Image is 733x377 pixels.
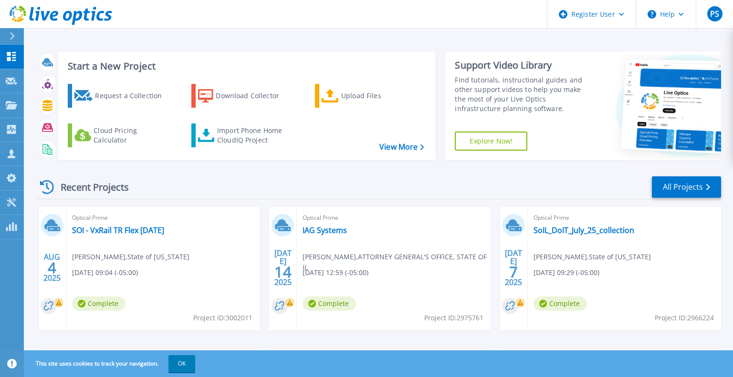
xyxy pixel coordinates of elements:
[68,84,174,108] a: Request a Collection
[534,252,651,262] span: [PERSON_NAME] , State of [US_STATE]
[216,86,292,105] div: Download Collector
[193,313,252,323] span: Project ID: 3002011
[303,296,356,311] span: Complete
[95,86,171,105] div: Request a Collection
[94,126,170,145] div: Cloud Pricing Calculator
[43,250,61,285] div: AUG 2025
[72,267,138,278] span: [DATE] 09:04 (-05:00)
[303,225,347,235] a: IAG Systems
[68,61,424,71] h3: Start a New Project
[217,126,292,145] div: Import Phone Home CloudIQ Project
[710,10,719,18] span: PS
[168,355,195,372] button: OK
[652,176,721,198] a: All Projects
[72,225,164,235] a: SOI - VxRail TR Flex [DATE]
[534,296,587,311] span: Complete
[341,86,418,105] div: Upload Files
[455,132,527,151] a: Explore Now!
[509,268,518,276] span: 7
[68,123,174,147] a: Cloud Pricing Calculator
[72,213,254,223] span: Optical Prime
[274,250,292,285] div: [DATE] 2025
[315,84,421,108] a: Upload Files
[303,252,490,273] span: [PERSON_NAME] , ATTORNEY GENERAL'S OFFICE, STATE OF IL
[26,355,195,372] span: This site uses cookies to track your navigation.
[379,143,424,152] a: View More
[72,296,126,311] span: Complete
[534,225,634,235] a: SoIL_DoIT_July_25_collection
[72,252,189,262] span: [PERSON_NAME] , State of [US_STATE]
[303,213,484,223] span: Optical Prime
[534,267,599,278] span: [DATE] 09:29 (-05:00)
[455,59,593,71] div: Support Video Library
[37,175,142,199] div: Recent Projects
[455,75,593,113] div: Find tutorials, instructional guides and other support videos to help you make the most of your L...
[504,250,523,285] div: [DATE] 2025
[48,264,56,272] span: 4
[424,313,483,323] span: Project ID: 2975761
[191,84,298,108] a: Download Collector
[274,268,292,276] span: 14
[534,213,715,223] span: Optical Prime
[655,313,714,323] span: Project ID: 2966224
[303,267,368,278] span: [DATE] 12:59 (-05:00)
